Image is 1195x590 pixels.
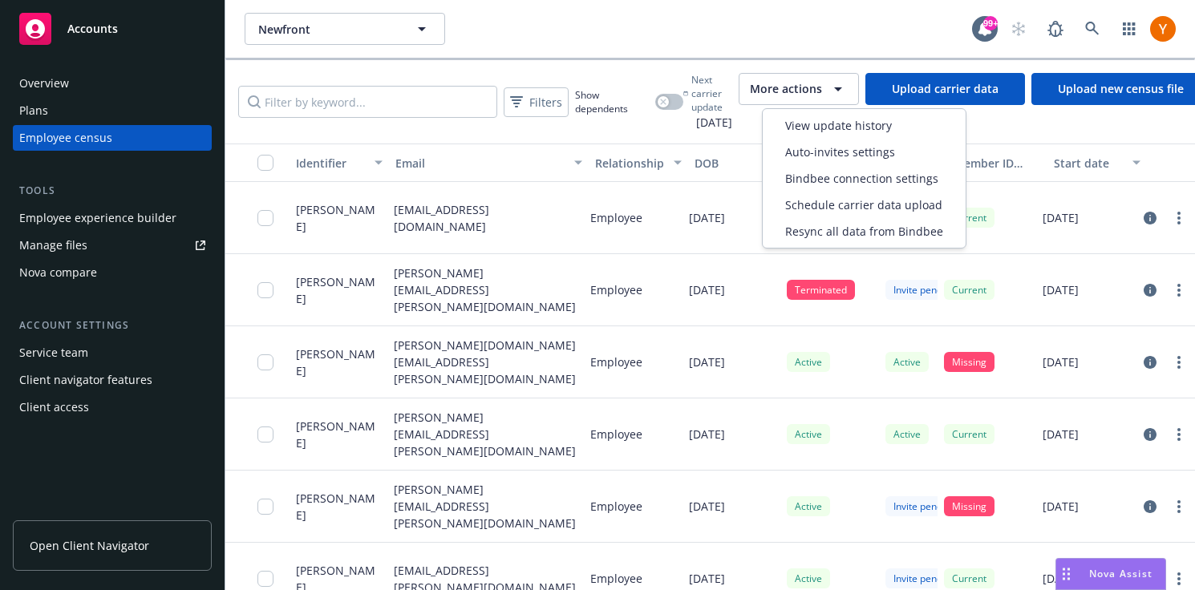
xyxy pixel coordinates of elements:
[944,208,994,228] div: Current
[1043,498,1079,515] p: [DATE]
[1076,13,1108,45] a: Search
[1055,558,1166,590] button: Nova Assist
[296,490,381,523] span: [PERSON_NAME]
[575,88,649,115] span: Show dependents
[865,73,1025,105] a: Upload carrier data
[689,498,725,515] p: [DATE]
[394,201,577,235] p: [EMAIL_ADDRESS][DOMAIN_NAME]
[395,155,565,172] div: Email
[296,201,381,235] span: [PERSON_NAME]
[1169,281,1189,300] a: more
[785,196,942,213] span: Schedule carrier data upload
[1047,143,1147,182] button: Start date
[785,170,938,187] span: Bindbee connection settings
[590,354,642,370] p: Employee
[590,570,642,587] p: Employee
[1140,208,1160,228] a: circleInformation
[944,496,994,516] div: Missing
[1039,13,1071,45] a: Report a Bug
[238,86,497,118] input: Filter by keyword...
[589,143,688,182] button: Relationship
[689,570,725,587] p: [DATE]
[394,337,577,387] p: [PERSON_NAME][DOMAIN_NAME][EMAIL_ADDRESS][PERSON_NAME][DOMAIN_NAME]
[1140,425,1160,444] a: circleInformation
[885,424,929,444] div: Active
[296,418,381,451] span: [PERSON_NAME]
[787,280,855,300] div: Terminated
[19,71,69,96] div: Overview
[296,155,365,172] div: Identifier
[13,317,212,333] div: Account settings
[504,87,569,117] button: Filters
[394,409,577,459] p: [PERSON_NAME][EMAIL_ADDRESS][PERSON_NAME][DOMAIN_NAME]
[1169,425,1189,444] a: more
[1043,354,1079,370] p: [DATE]
[13,125,212,151] a: Employee census
[257,571,273,587] input: Toggle Row Selected
[885,352,929,372] div: Active
[394,265,577,315] p: [PERSON_NAME][EMAIL_ADDRESS][PERSON_NAME][DOMAIN_NAME]
[947,143,1047,182] button: Member ID status
[787,496,830,516] div: Active
[595,155,664,172] div: Relationship
[296,273,381,307] span: [PERSON_NAME]
[1043,209,1079,226] p: [DATE]
[19,232,87,258] div: Manage files
[13,71,212,96] a: Overview
[19,260,97,285] div: Nova compare
[787,352,830,372] div: Active
[13,232,212,258] a: Manage files
[13,260,212,285] a: Nova compare
[762,108,966,249] div: More actions
[30,537,149,554] span: Open Client Navigator
[19,340,88,366] div: Service team
[67,22,118,35] span: Accounts
[19,367,152,393] div: Client navigator features
[19,205,176,231] div: Employee experience builder
[1169,497,1189,516] a: more
[257,499,273,515] input: Toggle Row Selected
[290,143,389,182] button: Identifier
[1054,155,1123,172] div: Start date
[507,91,565,114] span: Filters
[258,21,397,38] span: Newfront
[389,143,589,182] button: Email
[691,73,732,114] span: Next carrier update
[1140,353,1160,372] a: circleInformation
[257,210,273,226] input: Toggle Row Selected
[689,426,725,442] p: [DATE]
[257,155,273,171] input: Select all
[785,143,895,160] span: Auto-invites settings
[983,16,998,30] div: 99+
[739,73,859,105] button: More actions
[944,568,994,588] div: Current
[13,183,212,199] div: Tools
[683,114,732,131] span: [DATE]
[944,280,994,300] div: Current
[257,426,273,442] input: Toggle Row Selected
[1043,426,1079,442] p: [DATE]
[787,568,830,588] div: Active
[590,209,642,226] p: Employee
[954,155,1040,172] div: Member ID status
[689,354,725,370] p: [DATE]
[19,125,112,151] div: Employee census
[1003,13,1035,45] a: Start snowing
[13,394,212,420] a: Client access
[1043,570,1079,587] p: [DATE]
[13,340,212,366] a: Service team
[695,155,764,172] div: DOB
[944,352,994,372] div: Missing
[245,13,445,45] button: Newfront
[1169,208,1189,228] a: more
[1043,281,1079,298] p: [DATE]
[296,346,381,379] span: [PERSON_NAME]
[13,6,212,51] a: Accounts
[257,282,273,298] input: Toggle Row Selected
[19,98,48,123] div: Plans
[944,424,994,444] div: Current
[787,424,830,444] div: Active
[1169,353,1189,372] a: more
[257,354,273,370] input: Toggle Row Selected
[1169,569,1189,588] a: more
